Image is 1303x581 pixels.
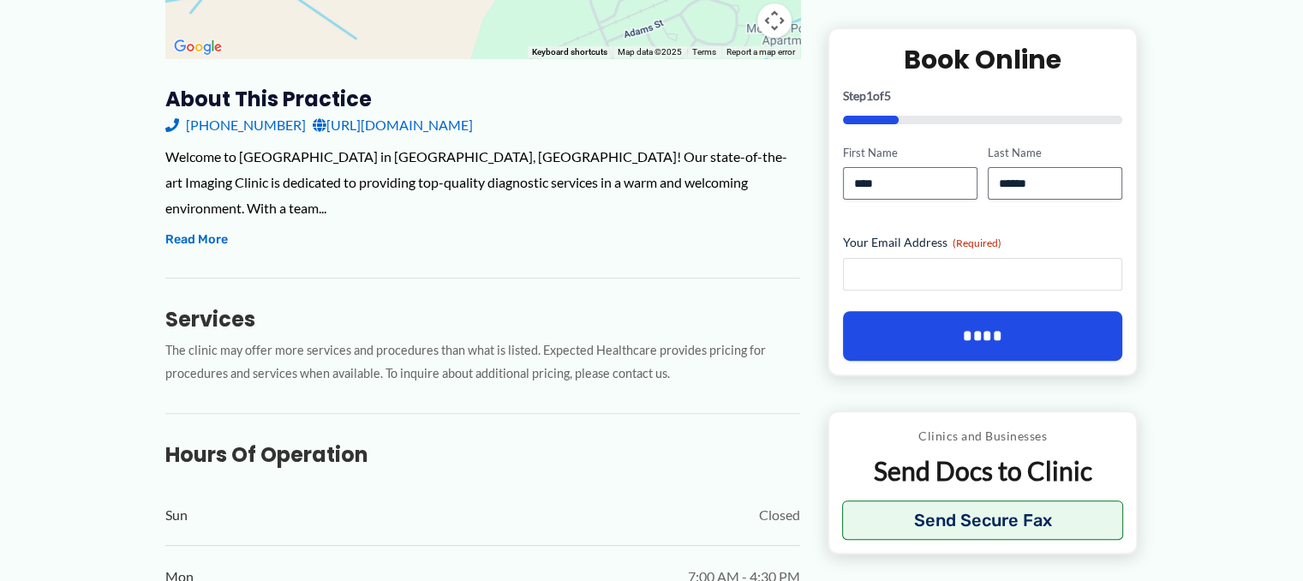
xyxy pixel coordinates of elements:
[842,501,1124,541] button: Send Secure Fax
[842,426,1124,448] p: Clinics and Businesses
[165,502,188,528] span: Sun
[988,145,1122,161] label: Last Name
[843,43,1123,76] h2: Book Online
[165,339,800,386] p: The clinic may offer more services and procedures than what is listed. Expected Healthcare provid...
[884,88,891,103] span: 5
[165,306,800,332] h3: Services
[953,237,1001,250] span: (Required)
[692,47,716,57] a: Terms (opens in new tab)
[170,36,226,58] a: Open this area in Google Maps (opens a new window)
[843,145,977,161] label: First Name
[165,86,800,112] h3: About this practice
[165,144,800,220] div: Welcome to [GEOGRAPHIC_DATA] in [GEOGRAPHIC_DATA], [GEOGRAPHIC_DATA]! Our state-of-the-art Imagin...
[165,112,306,138] a: [PHONE_NUMBER]
[313,112,473,138] a: [URL][DOMAIN_NAME]
[532,46,607,58] button: Keyboard shortcuts
[757,3,792,38] button: Map camera controls
[165,441,800,468] h3: Hours of Operation
[726,47,795,57] a: Report a map error
[866,88,873,103] span: 1
[170,36,226,58] img: Google
[843,90,1123,102] p: Step of
[759,502,800,528] span: Closed
[618,47,682,57] span: Map data ©2025
[165,230,228,250] button: Read More
[842,455,1124,488] p: Send Docs to Clinic
[843,235,1123,252] label: Your Email Address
